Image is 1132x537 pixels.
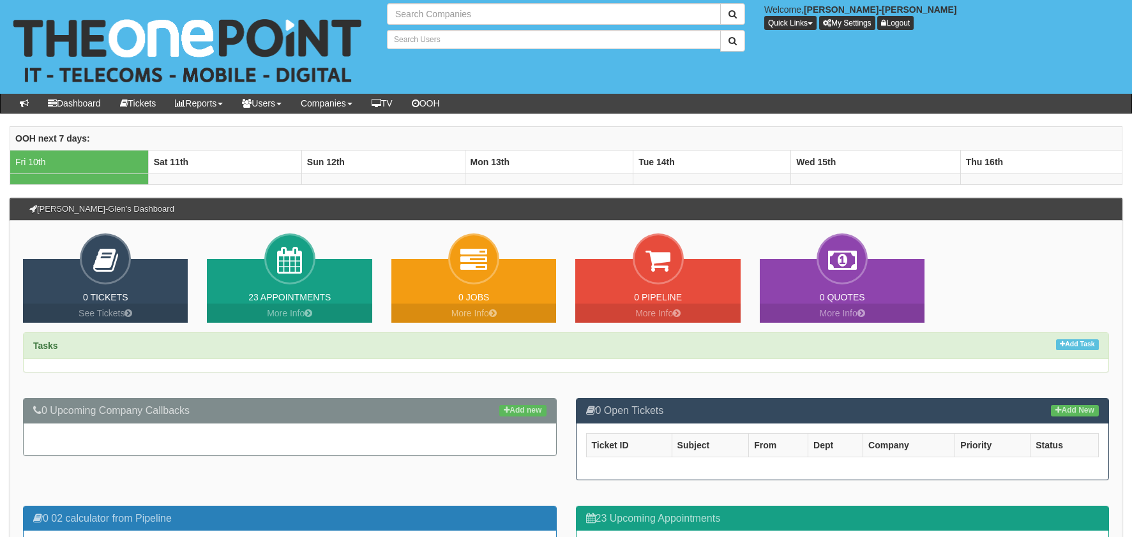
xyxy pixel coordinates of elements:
[791,150,960,173] th: Wed 15th
[808,433,863,457] th: Dept
[760,304,924,323] a: More Info
[207,304,372,323] a: More Info
[402,94,449,113] a: OOH
[387,30,721,49] input: Search Users
[755,3,1132,30] div: Welcome,
[634,292,682,302] a: 0 Pipeline
[391,304,556,323] a: More Info
[633,150,791,173] th: Tue 14th
[586,433,672,457] th: Ticket ID
[291,94,362,113] a: Companies
[232,94,291,113] a: Users
[819,16,875,30] a: My Settings
[10,150,149,173] td: Fri 10th
[165,94,232,113] a: Reports
[586,405,1099,416] h3: 0 Open Tickets
[672,433,749,457] th: Subject
[33,513,547,524] h3: 0 02 calculator from Pipeline
[820,292,865,302] a: 0 Quotes
[764,16,817,30] button: Quick Links
[960,150,1122,173] th: Thu 16th
[1051,405,1099,416] a: Add New
[10,126,1122,150] th: OOH next 7 days:
[458,292,489,302] a: 0 Jobs
[465,150,633,173] th: Mon 13th
[248,292,331,302] a: 23 Appointments
[575,304,740,323] a: More Info
[301,150,465,173] th: Sun 12th
[1030,433,1099,457] th: Status
[23,198,181,220] h3: [PERSON_NAME]-Glen's Dashboard
[955,433,1030,457] th: Priority
[23,304,188,323] a: See Tickets
[586,513,1099,524] h3: 23 Upcoming Appointments
[499,405,546,416] a: Add new
[804,4,957,15] b: [PERSON_NAME]-[PERSON_NAME]
[387,3,721,25] input: Search Companies
[38,94,110,113] a: Dashboard
[362,94,402,113] a: TV
[1056,339,1099,350] a: Add Task
[877,16,914,30] a: Logout
[110,94,166,113] a: Tickets
[33,405,547,416] h3: 0 Upcoming Company Callbacks
[863,433,955,457] th: Company
[33,341,58,351] strong: Tasks
[83,292,128,302] a: 0 Tickets
[148,150,301,173] th: Sat 11th
[749,433,808,457] th: From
